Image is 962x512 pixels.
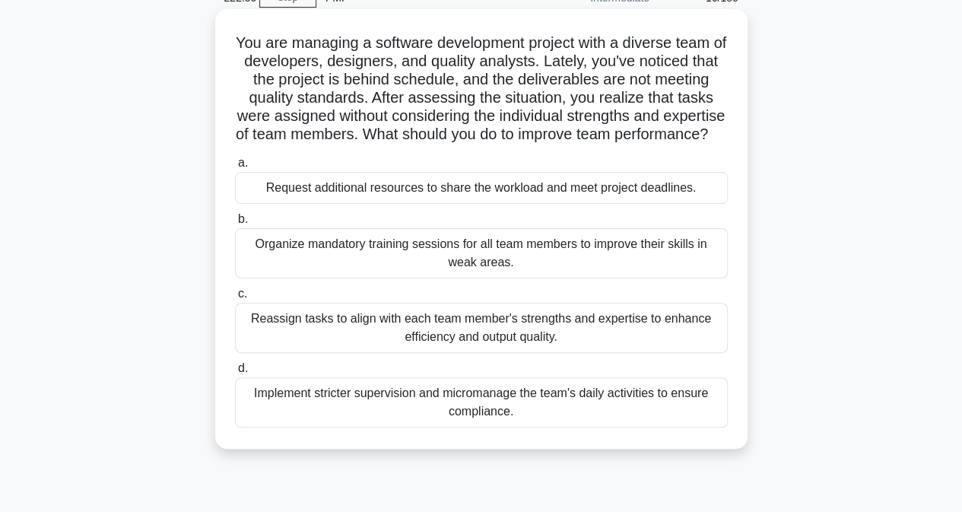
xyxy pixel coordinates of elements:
div: Implement stricter supervision and micromanage the team's daily activities to ensure compliance. [235,377,728,428]
h5: You are managing a software development project with a diverse team of developers, designers, and... [233,33,729,145]
div: Request additional resources to share the workload and meet project deadlines. [235,172,728,204]
div: Organize mandatory training sessions for all team members to improve their skills in weak areas. [235,228,728,278]
span: d. [238,361,248,374]
span: c. [238,287,247,300]
span: b. [238,212,248,225]
span: a. [238,156,248,169]
div: Reassign tasks to align with each team member's strengths and expertise to enhance efficiency and... [235,303,728,353]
